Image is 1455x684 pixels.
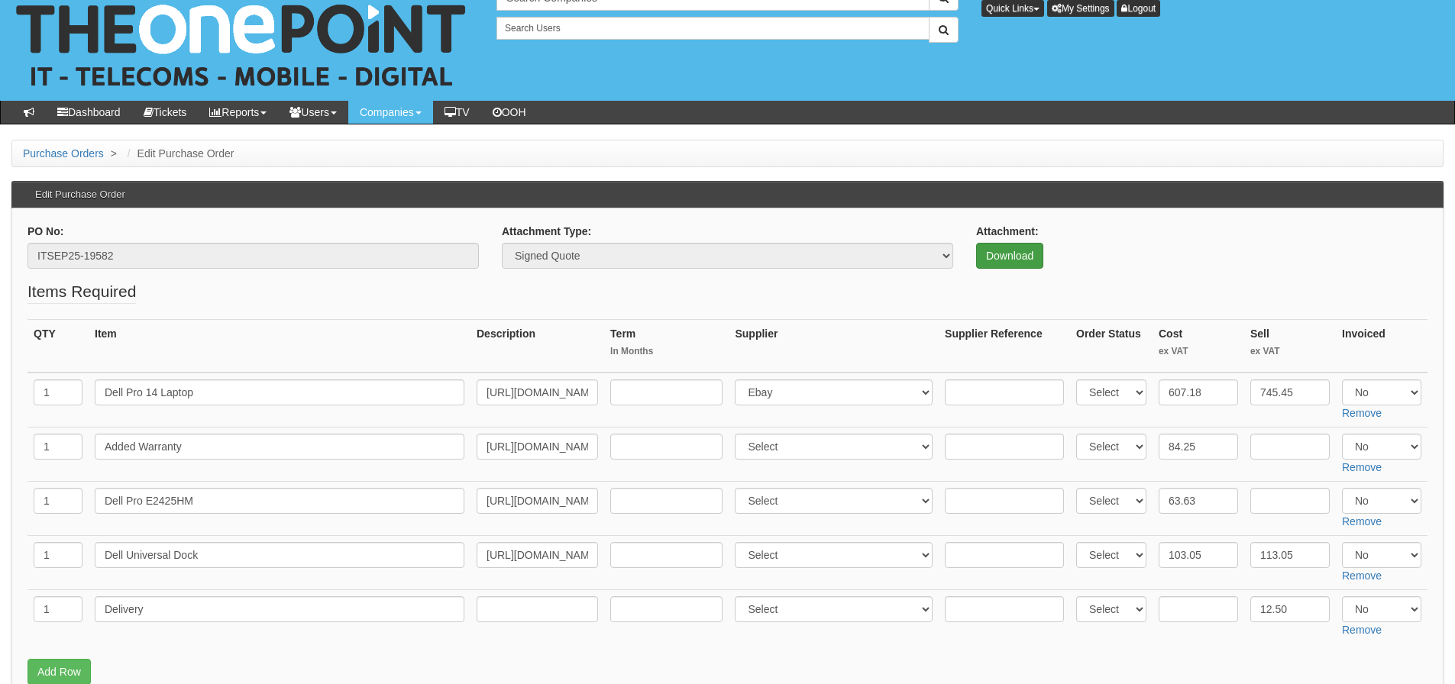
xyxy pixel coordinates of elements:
a: Tickets [132,101,199,124]
a: Dashboard [46,101,132,124]
label: Attachment: [976,224,1039,239]
a: Remove [1342,569,1382,582]
th: Order Status [1070,319,1153,373]
a: Remove [1342,461,1382,473]
th: Supplier Reference [939,319,1070,373]
label: PO No: [27,224,63,239]
a: OOH [481,101,538,124]
a: TV [433,101,481,124]
th: Item [89,319,470,373]
th: Invoiced [1336,319,1428,373]
th: Description [470,319,604,373]
legend: Items Required [27,280,136,304]
a: Download [976,243,1043,269]
h3: Edit Purchase Order [27,182,133,208]
a: Remove [1342,407,1382,419]
a: Companies [348,101,433,124]
span: > [107,147,121,160]
li: Edit Purchase Order [124,146,234,161]
th: Term [604,319,729,373]
a: Remove [1342,515,1382,528]
small: ex VAT [1159,345,1238,358]
input: Search Users [496,17,930,40]
th: Sell [1244,319,1336,373]
label: Attachment Type: [502,224,591,239]
th: Cost [1153,319,1244,373]
a: Users [278,101,348,124]
a: Reports [198,101,278,124]
th: QTY [27,319,89,373]
a: Remove [1342,624,1382,636]
th: Supplier [729,319,939,373]
small: In Months [610,345,723,358]
small: ex VAT [1250,345,1330,358]
a: Purchase Orders [23,147,104,160]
